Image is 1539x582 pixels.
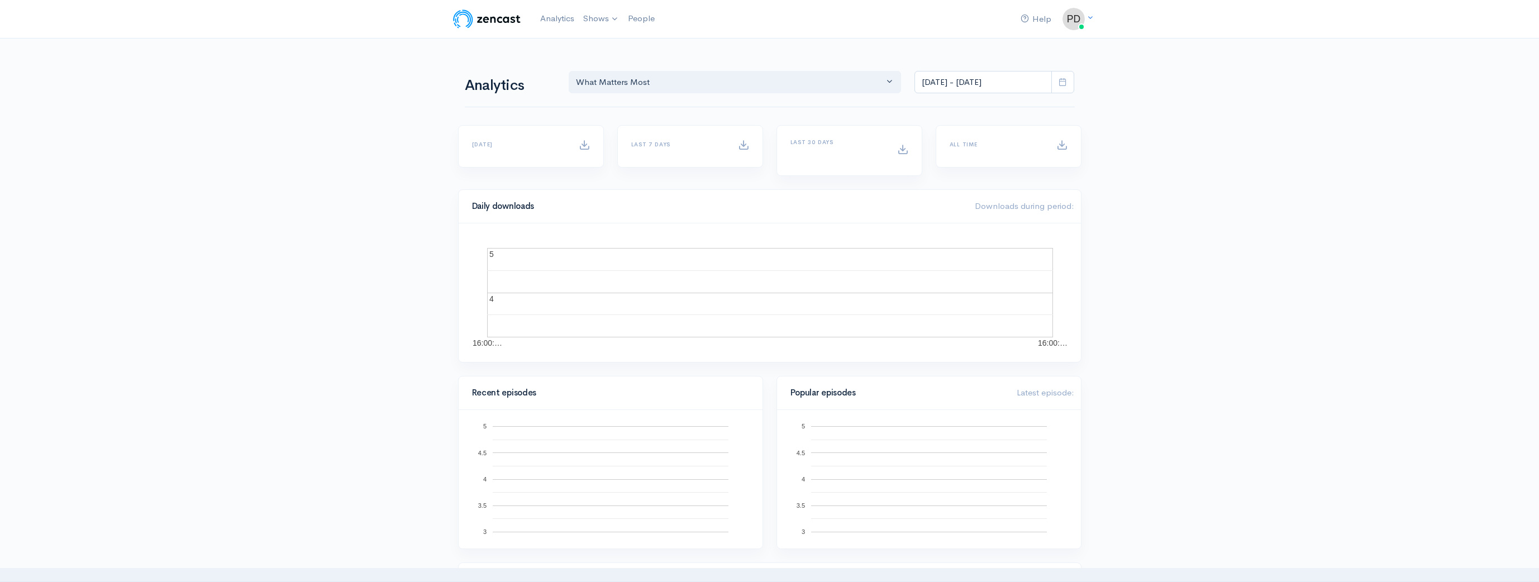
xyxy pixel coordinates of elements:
[472,202,961,211] h4: Daily downloads
[473,338,502,347] text: 16:00:…
[801,423,804,430] text: 5
[579,7,623,31] a: Shows
[790,139,884,145] h6: Last 30 days
[801,476,804,483] text: 4
[483,476,486,483] text: 4
[796,449,804,456] text: 4.5
[478,502,486,509] text: 3.5
[631,141,725,147] h6: Last 7 days
[472,237,1068,349] svg: A chart.
[801,528,804,535] text: 3
[914,71,1052,94] input: analytics date range selector
[790,423,1068,535] svg: A chart.
[472,423,749,535] svg: A chart.
[1062,8,1085,30] img: ...
[489,294,494,303] text: 4
[478,449,486,456] text: 4.5
[536,7,579,31] a: Analytics
[483,528,486,535] text: 3
[790,388,1003,398] h4: Popular episodes
[623,7,659,31] a: People
[1016,7,1056,31] a: Help
[483,423,486,430] text: 5
[569,71,902,94] button: What Matters Most
[465,78,555,94] h1: Analytics
[489,250,494,259] text: 5
[1038,338,1068,347] text: 16:00:…
[796,502,804,509] text: 3.5
[576,76,884,89] div: What Matters Most
[472,388,742,398] h4: Recent episodes
[975,201,1074,211] span: Downloads during period:
[451,8,522,30] img: ZenCast Logo
[472,141,565,147] h6: [DATE]
[1017,387,1074,398] span: Latest episode:
[950,141,1043,147] h6: All time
